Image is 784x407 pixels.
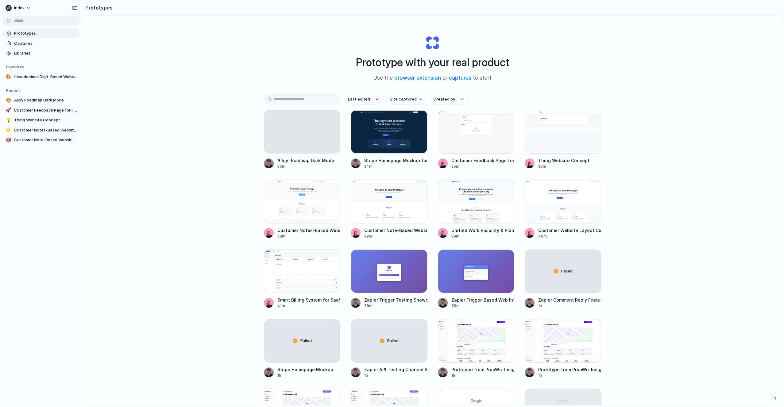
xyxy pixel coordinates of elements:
div: 35m [451,164,515,169]
a: Stripe Homepage Mockup for Zapier TriggerStripe Homepage Mockup for Zapier Trigger34m [351,110,427,169]
span: Captures [14,40,77,47]
div: 1h [451,373,515,378]
div: Stripe Homepage Mockup [277,366,333,373]
div: 1h [538,303,601,309]
a: Customer Feedback Page for FeatureBaseCustomer Feedback Page for FeatureBase35m [438,110,515,169]
a: 🎨Hexadecimal Digit-Based Website Demo [3,72,80,82]
div: 🎨 [6,74,11,80]
div: 1h [538,373,601,378]
a: 🎨Alloy Roadmap Dark Mode [3,96,80,105]
span: Customer Note-Based Website Concept [14,137,77,143]
div: ⭐ [6,127,11,133]
h2: Prototypes [83,4,113,11]
div: Customer Feedback Page for FeatureBase [451,157,515,164]
button: Created by [430,94,468,105]
a: Customer Notes-Based Website MockupCustomer Notes-Based Website Mockup38m [264,180,341,239]
a: FailedZapier Comment Reply Feature Demo1h [525,249,601,309]
div: Prototype from PropWiz Insights 5/458 Maroubra Rd [451,366,515,373]
button: Index [3,3,34,13]
span: Libraries [14,50,77,56]
div: 💡 [6,117,12,123]
span: Failed [387,338,399,344]
span: Alloy Roadmap Dark Mode [14,97,77,103]
span: Failed [561,268,573,274]
div: 1h [364,373,427,378]
a: Prototype from PropWiz Insights 5/458 Maroubra RdPrototype from PropWiz Insights 5/458 Maroubra Rd1h [525,319,601,378]
div: 38m [277,234,341,239]
div: 58m [364,303,427,309]
span: Use the or to start [373,74,492,82]
a: browser extension [394,75,441,81]
a: Smart Billing System for SaaS CompaniesSmart Billing System for SaaS Companies41m [264,249,341,309]
span: Customer Notes-Based Website Mockup [14,127,77,133]
div: 34m [364,164,427,169]
div: Zapier Comment Reply Feature Demo [538,297,601,303]
div: Thing Website Concept [538,157,589,164]
a: Libraries [3,49,80,58]
span: Favorites [6,64,24,69]
div: 39m [364,234,427,239]
div: Customer Website Layout Concept [538,227,601,234]
span: Failed [300,338,312,344]
a: 🚀Customer Feedback Page for FeatureBase [3,106,80,115]
div: Prototype from PropWiz Insights 5/458 Maroubra Rd [538,366,601,373]
a: Alloy Roadmap Dark Mode36m [264,110,341,169]
span: Created by [433,96,455,102]
div: 🎨 [6,97,12,103]
div: Zapier Trigger Testing Showcase [364,297,427,303]
a: Prototype from PropWiz Insights 5/458 Maroubra RdPrototype from PropWiz Insights 5/458 Maroubra Rd1h [438,319,515,378]
span: Index [14,5,25,11]
span: Last edited [348,96,370,102]
div: 41m [277,303,341,309]
div: Zapier Trigger-Based Web Interface Demo [451,297,515,303]
div: Alloy Roadmap Dark Mode [277,157,334,164]
div: 40m [538,234,601,239]
a: 💡Thing Website Concept [3,116,80,125]
div: Smart Billing System for SaaS Companies [277,297,341,303]
a: Zapier Trigger Testing ShowcaseZapier Trigger Testing Showcase58m [351,249,427,309]
div: 58m [451,303,515,309]
div: 39m [451,234,515,239]
a: Prototypes [3,29,80,38]
a: captures [449,75,471,81]
button: Site captured [386,94,426,105]
a: Unified Work Visibility & Planning ToolUnified Work Visibility & Planning Tool39m [438,180,515,239]
span: Prototypes [14,30,77,36]
a: Customer Website Layout ConceptCustomer Website Layout Concept40m [525,180,601,239]
a: Thing Website ConceptThing Website Concept36m [525,110,601,169]
a: FailedZapier API Testing Channel Showcase1h [351,319,427,378]
span: Site captured [390,96,417,102]
div: 36m [538,164,589,169]
a: Customer Note-Based Website ConceptCustomer Note-Based Website Concept39m [351,180,427,239]
span: Hexadecimal Digit-Based Website Demo [14,74,77,80]
div: 1h [277,373,333,378]
div: Zapier API Testing Channel Showcase [364,366,427,373]
div: 🎯 [6,137,11,143]
span: Thing Website Concept [14,117,77,123]
a: Zapier Trigger-Based Web Interface DemoZapier Trigger-Based Web Interface Demo58m [438,249,515,309]
div: Customer Notes-Based Website Mockup [277,227,341,234]
span: Recent [6,88,20,93]
div: 36m [277,164,334,169]
div: Stripe Homepage Mockup for Zapier Trigger [364,157,427,164]
div: Customer Note-Based Website Concept [364,227,427,234]
button: Last edited [344,94,382,105]
a: Captures [3,39,80,48]
div: Unified Work Visibility & Planning Tool [451,227,515,234]
a: FailedStripe Homepage Mockup1h [264,319,341,378]
a: 🎯Customer Note-Based Website Concept [3,135,80,145]
span: Customer Feedback Page for FeatureBase [14,107,77,113]
h1: Prototype with your real product [356,54,509,70]
a: ⭐Customer Notes-Based Website Mockup [3,126,80,135]
div: 🚀 [6,107,11,113]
